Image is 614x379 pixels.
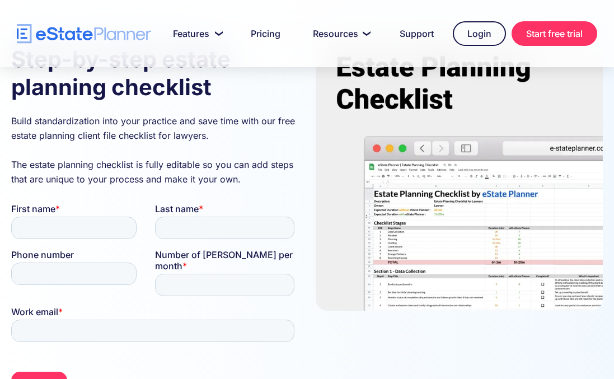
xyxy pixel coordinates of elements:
[299,22,381,45] a: Resources
[386,22,447,45] a: Support
[11,114,299,186] p: Build standardization into your practice and save time with our free estate planning client file ...
[512,21,597,46] a: Start free trial
[453,21,506,46] a: Login
[237,22,294,45] a: Pricing
[11,45,299,101] h2: Step-by-step estate planning checklist
[160,22,232,45] a: Features
[17,24,151,44] a: home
